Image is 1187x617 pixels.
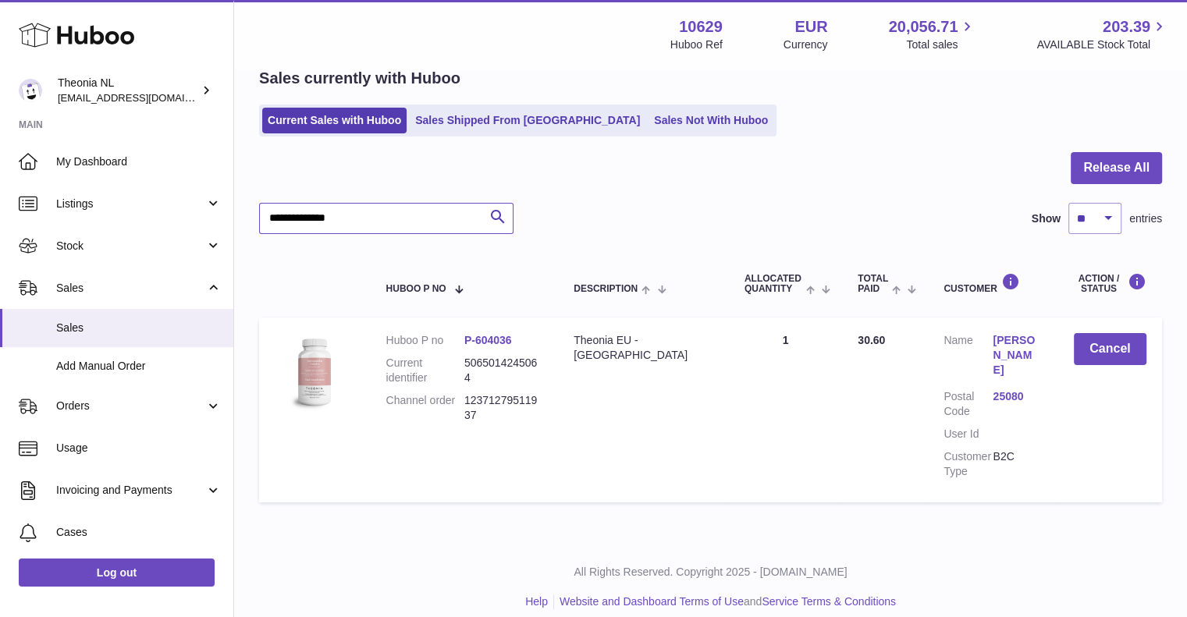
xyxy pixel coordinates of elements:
[19,558,215,587] a: Log out
[858,274,888,294] span: Total paid
[1103,16,1150,37] span: 203.39
[906,37,976,52] span: Total sales
[525,595,548,608] a: Help
[56,359,222,374] span: Add Manual Order
[560,595,744,608] a: Website and Dashboard Terms of Use
[679,16,723,37] strong: 10629
[649,108,773,133] a: Sales Not With Huboo
[858,334,885,346] span: 30.60
[1036,37,1168,52] span: AVAILABLE Stock Total
[1032,211,1061,226] label: Show
[794,16,827,37] strong: EUR
[993,449,1042,479] dd: B2C
[275,333,353,411] img: 106291725893222.jpg
[259,68,460,89] h2: Sales currently with Huboo
[574,284,638,294] span: Description
[1074,273,1146,294] div: Action / Status
[729,317,842,502] td: 1
[58,91,229,104] span: [EMAIL_ADDRESS][DOMAIN_NAME]
[993,389,1042,404] a: 25080
[1074,333,1146,365] button: Cancel
[944,333,993,381] dt: Name
[56,483,205,498] span: Invoicing and Payments
[574,333,713,363] div: Theonia EU - [GEOGRAPHIC_DATA]
[464,334,512,346] a: P-604036
[784,37,828,52] div: Currency
[56,154,222,169] span: My Dashboard
[464,393,542,423] dd: 12371279511937
[1036,16,1168,52] a: 203.39 AVAILABLE Stock Total
[386,284,446,294] span: Huboo P no
[944,449,993,479] dt: Customer Type
[993,333,1042,378] a: [PERSON_NAME]
[262,108,407,133] a: Current Sales with Huboo
[410,108,645,133] a: Sales Shipped From [GEOGRAPHIC_DATA]
[247,565,1175,580] p: All Rights Reserved. Copyright 2025 - [DOMAIN_NAME]
[56,399,205,413] span: Orders
[888,16,976,52] a: 20,056.71 Total sales
[56,281,205,296] span: Sales
[386,393,464,423] dt: Channel order
[56,441,222,456] span: Usage
[670,37,723,52] div: Huboo Ref
[56,239,205,254] span: Stock
[56,197,205,211] span: Listings
[762,595,896,608] a: Service Terms & Conditions
[745,274,802,294] span: ALLOCATED Quantity
[944,389,993,419] dt: Postal Code
[1129,211,1162,226] span: entries
[1071,152,1162,184] button: Release All
[386,333,464,348] dt: Huboo P no
[464,356,542,385] dd: 5065014245064
[19,79,42,102] img: info@wholesomegoods.eu
[888,16,958,37] span: 20,056.71
[944,273,1042,294] div: Customer
[56,321,222,335] span: Sales
[56,525,222,540] span: Cases
[944,427,993,441] dt: User Id
[554,594,896,609] li: and
[386,356,464,385] dt: Current identifier
[58,76,198,105] div: Theonia NL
